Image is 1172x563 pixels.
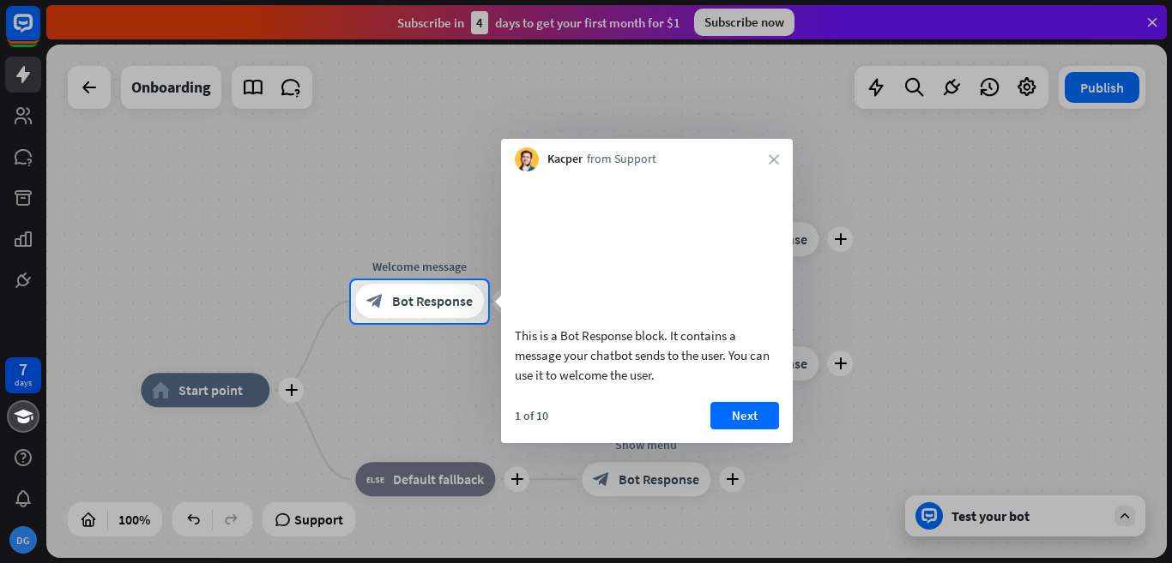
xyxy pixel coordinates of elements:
span: Bot Response [392,293,473,310]
i: block_bot_response [366,293,384,310]
button: Open LiveChat chat widget [14,7,65,58]
div: This is a Bot Response block. It contains a message your chatbot sends to the user. You can use i... [515,326,779,385]
i: close [769,154,779,165]
div: 1 of 10 [515,408,548,423]
span: Kacper [547,151,583,168]
span: from Support [587,151,656,168]
button: Next [710,402,779,429]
